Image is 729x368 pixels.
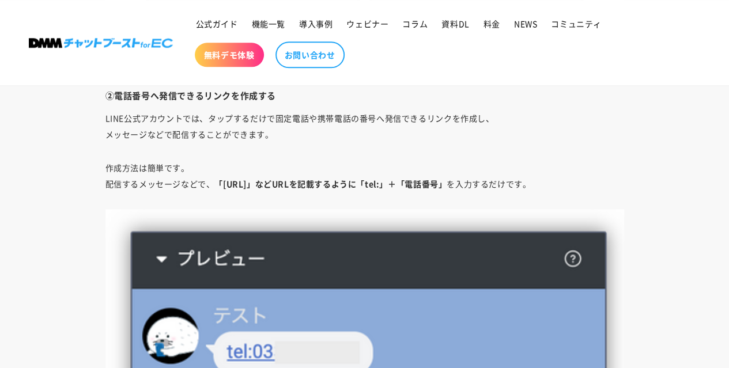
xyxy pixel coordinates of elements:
[105,160,624,192] p: 作成方法は簡単です。 配信するメッセージなどで、 を入力するだけです。
[252,18,285,29] span: 機能一覧
[551,18,602,29] span: コミュニティ
[204,50,255,60] span: 無料デモ体験
[196,18,238,29] span: 公式ガイド
[346,18,388,29] span: ウェビナー
[195,43,264,67] a: 無料デモ体験
[477,12,507,36] a: 料金
[285,50,335,60] span: お問い合わせ
[189,12,245,36] a: 公式ガイド
[435,12,476,36] a: 資料DL
[105,110,624,142] p: LINE公式アカウントでは、タップするだけで固定電話や携帯電話の番号へ発信できるリンクを作成し、 メッセージなどで配信することができます。
[214,178,447,189] strong: 「[URL]」などURLを記載するように「tel:」＋「電話番号」
[484,18,500,29] span: 料金
[299,18,333,29] span: 導入事例
[292,12,339,36] a: 導入事例
[441,18,469,29] span: 資料DL
[105,90,624,101] h4: ②電話番号へ発信できるリンクを作成する
[29,38,173,48] img: 株式会社DMM Boost
[339,12,395,36] a: ウェビナー
[395,12,435,36] a: コラム
[507,12,544,36] a: NEWS
[402,18,428,29] span: コラム
[514,18,537,29] span: NEWS
[245,12,292,36] a: 機能一覧
[275,41,345,68] a: お問い合わせ
[544,12,609,36] a: コミュニティ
